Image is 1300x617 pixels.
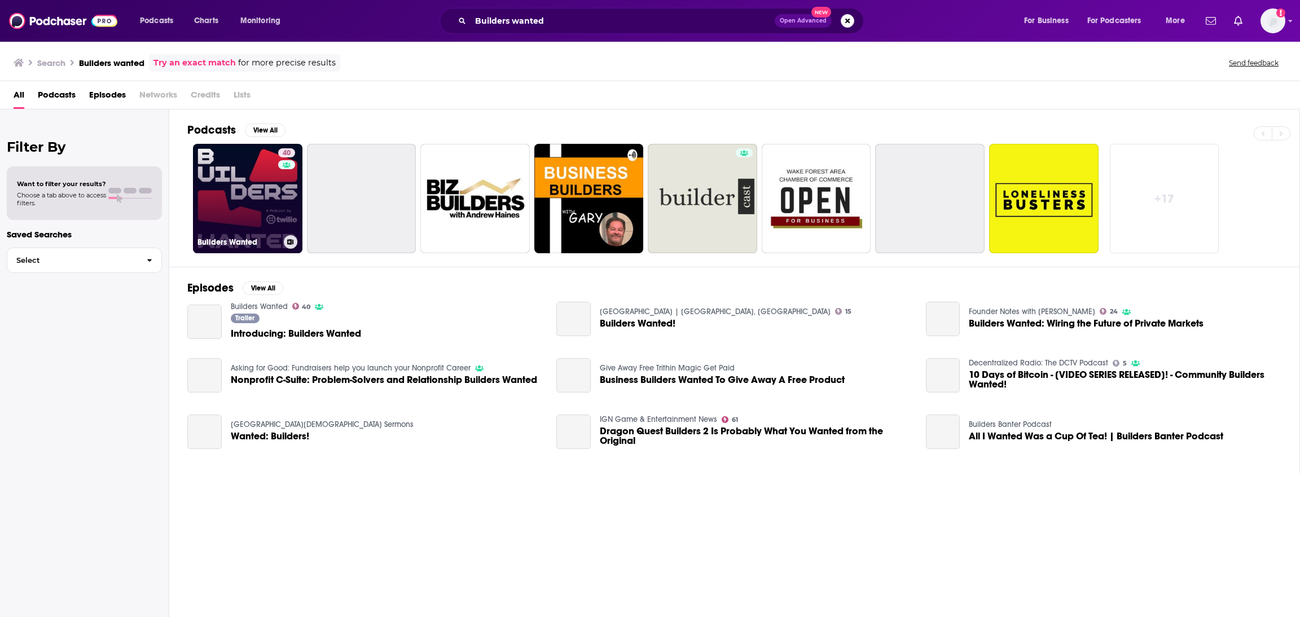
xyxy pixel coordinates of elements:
a: 10 Days of Bitcoin - [VIDEO SERIES RELEASED]! - Community Builders Wanted! [926,358,960,393]
a: Try an exact match [153,56,236,69]
a: Wanted: Builders! [187,415,222,449]
a: 24 [1100,308,1118,315]
button: open menu [132,12,188,30]
a: 40 [292,303,311,310]
a: Introducing: Builders Wanted [187,305,222,339]
a: Stones River Church | Murfreesboro, TN [600,307,831,316]
button: View All [243,281,283,295]
a: Founder Notes with Nelson Chu [969,307,1095,316]
a: Builders Banter Podcast [969,420,1052,429]
span: Charts [194,13,218,29]
a: EpisodesView All [187,281,283,295]
a: All I Wanted Was a Cup Of Tea! | Builders Banter Podcast [926,415,960,449]
a: 10 Days of Bitcoin - [VIDEO SERIES RELEASED]! - Community Builders Wanted! [969,370,1281,389]
span: Trailer [235,315,254,321]
img: User Profile [1261,8,1285,33]
a: Nonprofit C-Suite: Problem-Solvers and Relationship Builders Wanted [187,358,222,393]
h2: Filter By [7,139,162,155]
span: For Business [1024,13,1069,29]
span: Podcasts [140,13,173,29]
h3: Search [37,58,65,68]
span: Credits [191,86,220,109]
a: Business Builders Wanted To Give Away A Free Product [600,375,845,385]
h2: Episodes [187,281,234,295]
span: for more precise results [238,56,336,69]
a: All I Wanted Was a Cup Of Tea! | Builders Banter Podcast [969,431,1223,441]
a: +17 [1110,144,1219,253]
a: Business Builders Wanted To Give Away A Free Product [556,358,591,393]
h3: Builders wanted [79,58,144,68]
button: View All [245,124,286,137]
p: Saved Searches [7,229,162,240]
h2: Podcasts [187,123,236,137]
span: New [811,7,832,17]
a: PodcastsView All [187,123,286,137]
span: Lists [234,86,251,109]
button: open menu [1158,12,1199,30]
a: Give Away Free Trithin Magic Get Paid [600,363,735,373]
a: Garden Way Church Sermons [231,420,414,429]
span: Logged in as LindaBurns [1261,8,1285,33]
span: 40 [302,305,310,310]
a: Podcasts [38,86,76,109]
span: Open Advanced [780,18,827,24]
button: open menu [232,12,295,30]
button: Select [7,248,162,273]
button: open menu [1016,12,1083,30]
a: Builders Wanted! [556,302,591,336]
a: Episodes [89,86,126,109]
a: Wanted: Builders! [231,431,309,441]
a: Dragon Quest Builders 2 Is Probably What You Wanted from the Original [556,415,591,449]
a: Show notifications dropdown [1229,11,1247,30]
span: 61 [732,417,738,422]
a: Asking for Good: Fundraisers help you launch your Nonprofit Career [231,363,471,373]
span: Want to filter your results? [17,180,106,188]
span: 5 [1123,361,1127,366]
a: Builders Wanted [231,302,288,311]
a: 15 [835,308,851,315]
a: Builders Wanted: Wiring the Future of Private Markets [926,302,960,336]
button: Send feedback [1226,58,1282,68]
a: Builders Wanted! [600,319,675,328]
span: More [1166,13,1185,29]
span: 15 [845,309,851,314]
a: Builders Wanted: Wiring the Future of Private Markets [969,319,1204,328]
span: Monitoring [240,13,280,29]
span: Select [7,257,138,264]
h3: Builders Wanted [197,237,279,247]
span: Dragon Quest Builders 2 Is Probably What You Wanted from the Original [600,426,912,446]
a: Charts [187,12,225,30]
a: IGN Game & Entertainment News [600,415,717,424]
button: Show profile menu [1261,8,1285,33]
a: Nonprofit C-Suite: Problem-Solvers and Relationship Builders Wanted [231,375,537,385]
svg: Add a profile image [1276,8,1285,17]
input: Search podcasts, credits, & more... [471,12,775,30]
span: For Podcasters [1087,13,1141,29]
a: 40Builders Wanted [193,144,302,253]
img: Podchaser - Follow, Share and Rate Podcasts [9,10,117,32]
a: 61 [722,416,738,423]
span: Choose a tab above to access filters. [17,191,106,207]
a: Decentralized Radio: The DCTV Podcast [969,358,1108,368]
a: All [14,86,24,109]
span: 24 [1110,309,1118,314]
span: Networks [139,86,177,109]
div: Search podcasts, credits, & more... [450,8,875,34]
a: 40 [278,148,295,157]
button: open menu [1080,12,1158,30]
a: 5 [1113,360,1127,367]
a: Introducing: Builders Wanted [231,329,361,338]
a: Show notifications dropdown [1201,11,1220,30]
